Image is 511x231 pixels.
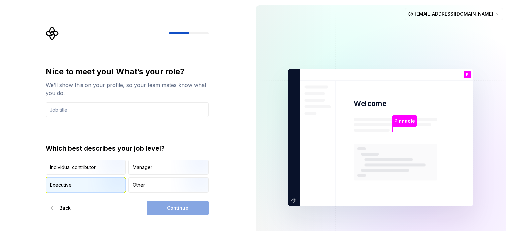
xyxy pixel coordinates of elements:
svg: Supernova Logo [46,27,59,40]
input: Job title [46,102,209,117]
div: We’ll show this on your profile, so your team mates know what you do. [46,81,209,97]
div: Manager [133,164,152,171]
span: [EMAIL_ADDRESS][DOMAIN_NAME] [415,11,493,17]
button: Back [46,201,76,215]
div: Nice to meet you! What’s your role? [46,66,209,77]
div: Which best describes your job level? [46,144,209,153]
p: Welcome [354,99,386,108]
p: Pinnacle [394,117,415,125]
div: Other [133,182,145,188]
button: [EMAIL_ADDRESS][DOMAIN_NAME] [405,8,503,20]
span: Back [59,205,71,211]
div: Executive [50,182,72,188]
p: P [466,73,468,77]
div: Individual contributor [50,164,96,171]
